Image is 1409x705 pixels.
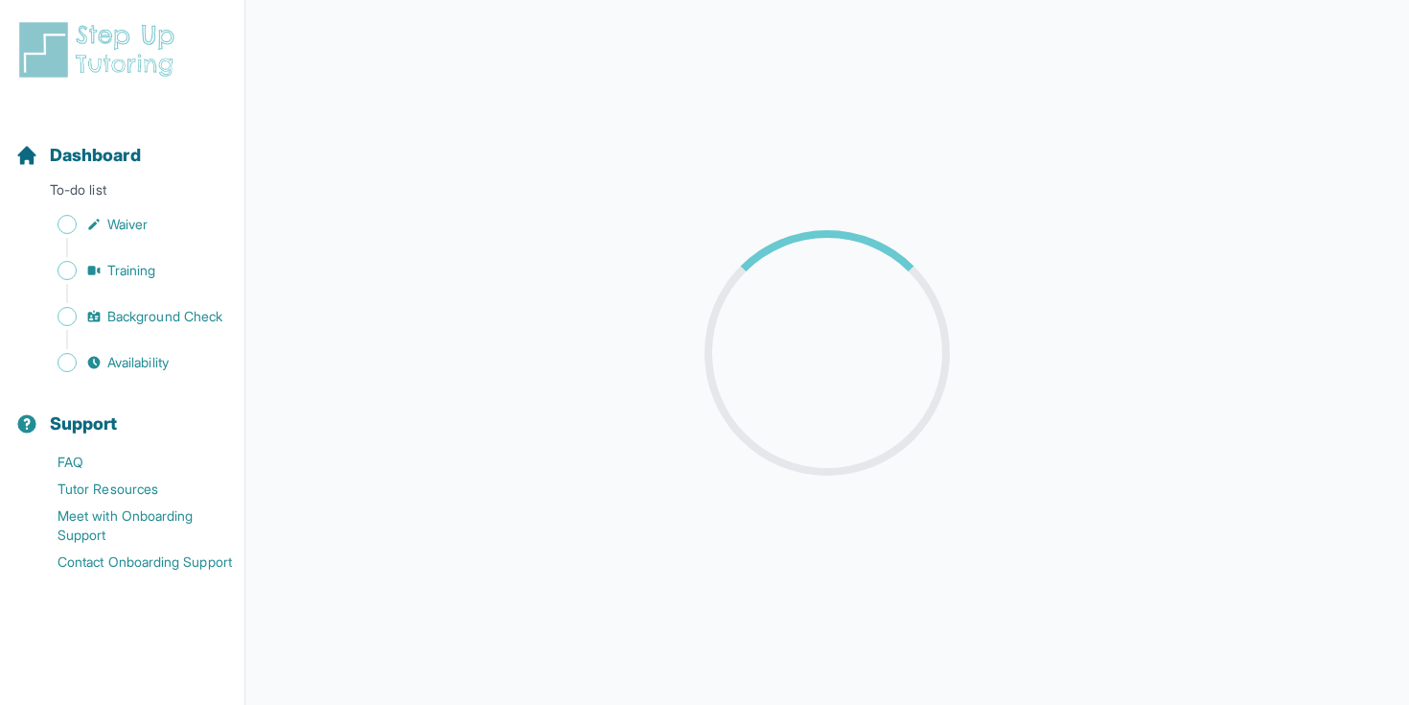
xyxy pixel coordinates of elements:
button: Support [8,380,237,445]
a: Meet with Onboarding Support [15,503,244,549]
a: Waiver [15,211,244,238]
span: Dashboard [50,142,141,169]
a: Dashboard [15,142,141,169]
a: Availability [15,349,244,376]
p: To-do list [8,180,237,207]
span: Training [107,261,156,280]
a: Background Check [15,303,244,330]
span: Waiver [107,215,148,234]
img: logo [15,19,186,81]
a: Tutor Resources [15,476,244,503]
button: Dashboard [8,111,237,176]
span: Availability [107,353,169,372]
a: Training [15,257,244,284]
a: Contact Onboarding Support [15,549,244,576]
a: FAQ [15,449,244,476]
span: Background Check [107,307,222,326]
span: Support [50,411,118,437]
